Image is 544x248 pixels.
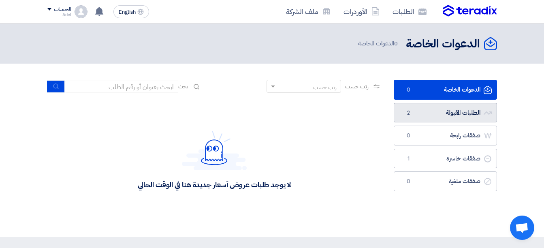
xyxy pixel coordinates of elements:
a: صفقات خاسرة1 [394,149,497,169]
a: الدعوات الخاصة0 [394,80,497,100]
a: الأوردرات [337,2,386,21]
button: English [113,5,149,18]
a: ملف الشركة [279,2,337,21]
a: صفقات ملغية0 [394,171,497,191]
div: Adel [47,13,71,17]
span: رتب حسب [345,82,368,91]
img: Teradix logo [443,5,497,17]
div: الحساب [54,6,71,13]
span: English [119,9,136,15]
img: Hello [182,131,247,170]
span: 0 [404,132,414,140]
span: 0 [394,39,398,48]
span: 0 [404,86,414,94]
a: الطلبات المقبولة2 [394,103,497,123]
h2: الدعوات الخاصة [406,36,480,52]
div: رتب حسب [313,83,337,92]
span: الدعوات الخاصة [358,39,399,48]
span: بحث [178,82,189,91]
span: 0 [404,177,414,186]
img: profile_test.png [75,5,87,18]
span: 1 [404,155,414,163]
a: صفقات رابحة0 [394,126,497,145]
a: الطلبات [386,2,433,21]
div: Open chat [510,216,534,240]
input: ابحث بعنوان أو رقم الطلب [65,81,178,93]
span: 2 [404,109,414,117]
div: لا يوجد طلبات عروض أسعار جديدة هنا في الوقت الحالي [138,180,290,189]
